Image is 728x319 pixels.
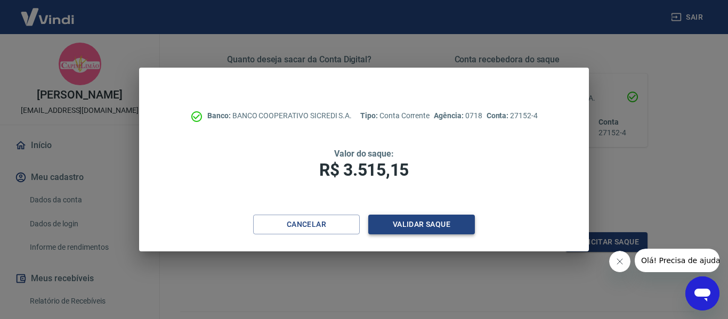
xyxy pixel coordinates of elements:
span: Agência: [434,111,465,120]
span: Valor do saque: [334,149,394,159]
p: 27152-4 [487,110,538,121]
span: Tipo: [360,111,379,120]
iframe: Mensagem da empresa [635,249,719,272]
span: Banco: [207,111,232,120]
p: Conta Corrente [360,110,430,121]
span: R$ 3.515,15 [319,160,409,180]
iframe: Fechar mensagem [609,251,630,272]
span: Conta: [487,111,511,120]
button: Cancelar [253,215,360,234]
iframe: Botão para abrir a janela de mensagens [685,276,719,310]
span: Olá! Precisa de ajuda? [6,7,90,16]
p: BANCO COOPERATIVO SICREDI S.A. [207,110,352,121]
button: Validar saque [368,215,475,234]
p: 0718 [434,110,482,121]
